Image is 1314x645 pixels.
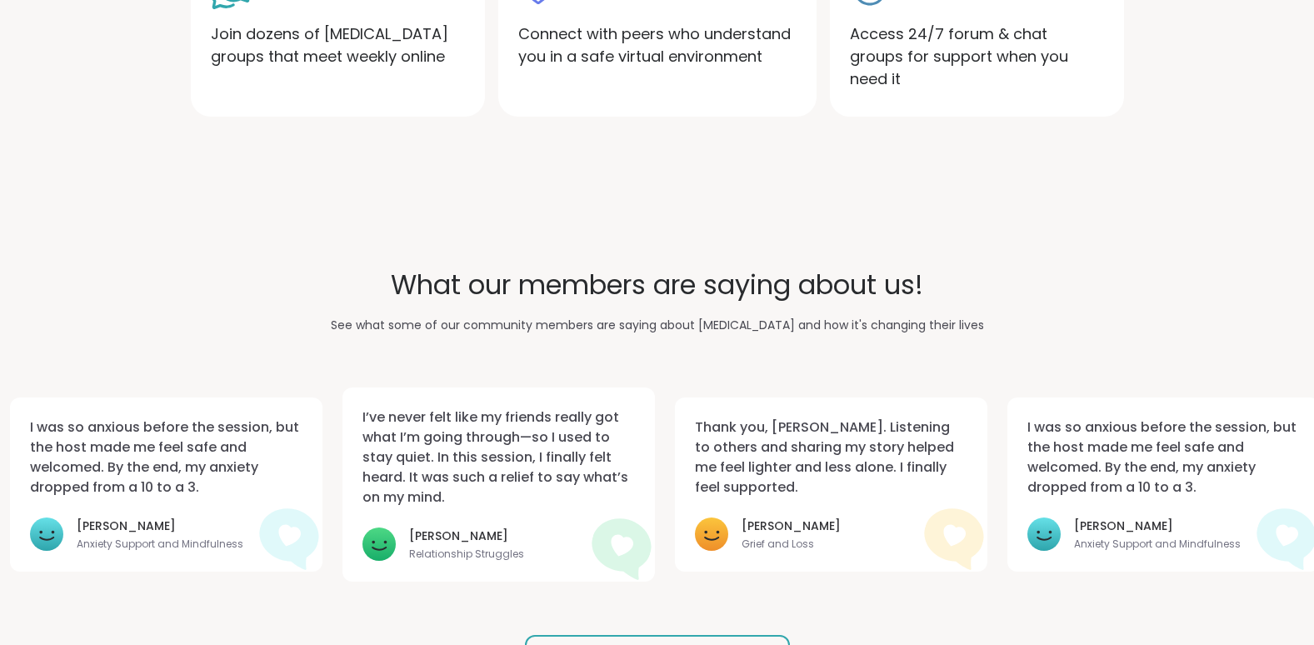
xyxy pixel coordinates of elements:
p: See what some of our community members are saying about [MEDICAL_DATA] and how it's changing thei... [13,317,1301,334]
h3: [PERSON_NAME] [77,517,243,535]
h2: What our members are saying about us! [13,267,1301,304]
p: Join dozens of [MEDICAL_DATA] groups that meet weekly online [211,22,465,67]
p: Connect with peers who understand you in a safe virtual environment [518,22,797,67]
p: I was so anxious before the session, but the host made me feel safe and welcomed. By the end, my ... [1027,417,1300,497]
p: I was so anxious before the session, but the host made me feel safe and welcomed. By the end, my ... [30,417,302,497]
p: Access 24/7 forum & chat groups for support when you need it [850,22,1104,90]
h4: Anxiety Support and Mindfulness [1074,537,1241,552]
p: Thank you, [PERSON_NAME]. Listening to others and sharing my story helped me feel lighter and les... [695,417,967,497]
h4: Anxiety Support and Mindfulness [77,537,243,552]
h3: [PERSON_NAME] [1074,517,1241,535]
h4: Grief and Loss [742,537,841,552]
p: I’ve never felt like my friends really got what I’m going through—so I used to stay quiet. In thi... [362,407,635,507]
h3: [PERSON_NAME] [742,517,841,535]
h3: [PERSON_NAME] [409,527,524,545]
h4: Relationship Struggles [409,547,524,562]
